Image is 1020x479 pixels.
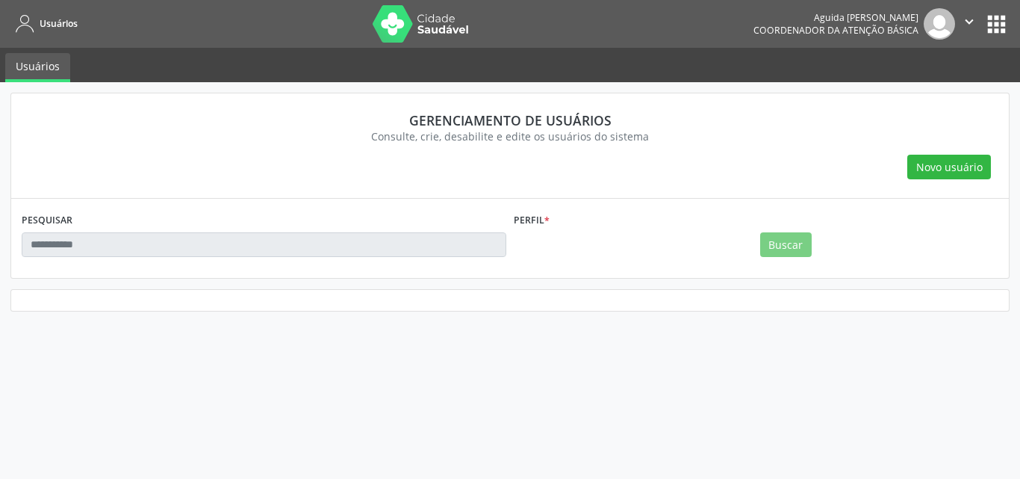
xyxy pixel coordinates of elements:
[5,53,70,82] a: Usuários
[916,159,983,175] span: Novo usuário
[40,17,78,30] span: Usuários
[22,209,72,232] label: PESQUISAR
[983,11,1010,37] button: apps
[955,8,983,40] button: 
[961,13,977,30] i: 
[32,129,988,144] div: Consulte, crie, desabilite e edite os usuários do sistema
[514,209,550,232] label: Perfil
[924,8,955,40] img: img
[760,232,812,258] button: Buscar
[753,11,918,24] div: Aguida [PERSON_NAME]
[10,11,78,36] a: Usuários
[907,155,991,180] button: Novo usuário
[753,24,918,37] span: Coordenador da Atenção Básica
[32,112,988,129] div: Gerenciamento de usuários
